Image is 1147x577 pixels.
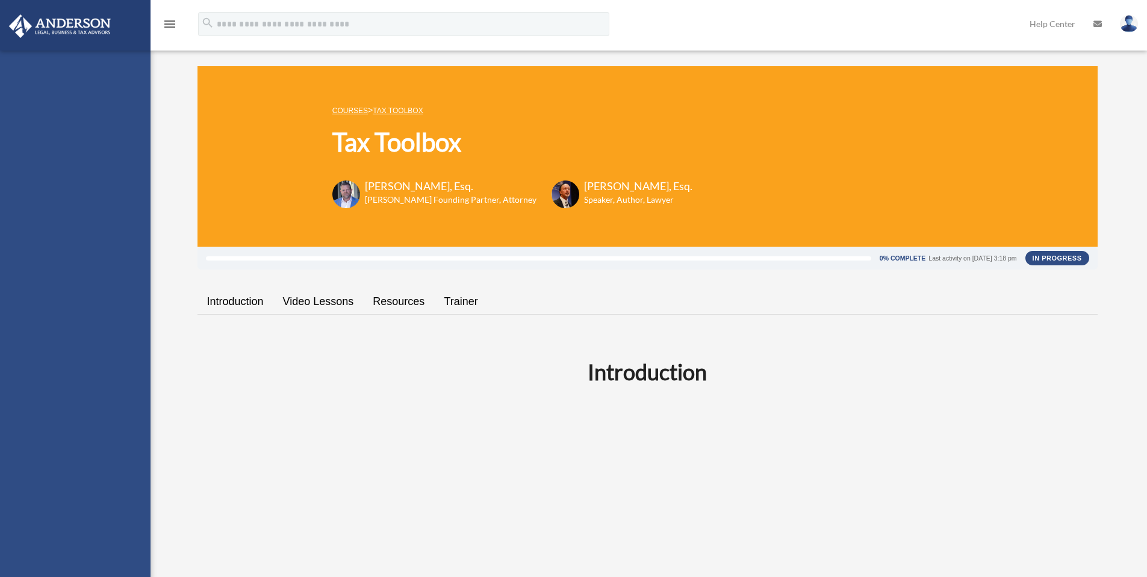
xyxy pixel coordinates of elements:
[552,181,579,208] img: Scott-Estill-Headshot.png
[928,255,1016,262] div: Last activity on [DATE] 3:18 pm
[434,285,487,319] a: Trainer
[163,21,177,31] a: menu
[584,179,692,194] h3: [PERSON_NAME], Esq.
[332,106,368,115] a: COURSES
[365,179,536,194] h3: [PERSON_NAME], Esq.
[584,194,677,206] h6: Speaker, Author, Lawyer
[332,103,692,118] p: >
[363,285,434,319] a: Resources
[880,255,925,262] div: 0% Complete
[1120,15,1138,32] img: User Pic
[332,125,692,160] h1: Tax Toolbox
[5,14,114,38] img: Anderson Advisors Platinum Portal
[373,106,423,115] a: Tax Toolbox
[365,194,536,206] h6: [PERSON_NAME] Founding Partner, Attorney
[201,16,214,29] i: search
[1025,251,1089,265] div: In Progress
[197,285,273,319] a: Introduction
[205,357,1090,387] h2: Introduction
[273,285,364,319] a: Video Lessons
[332,181,360,208] img: Toby-circle-head.png
[163,17,177,31] i: menu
